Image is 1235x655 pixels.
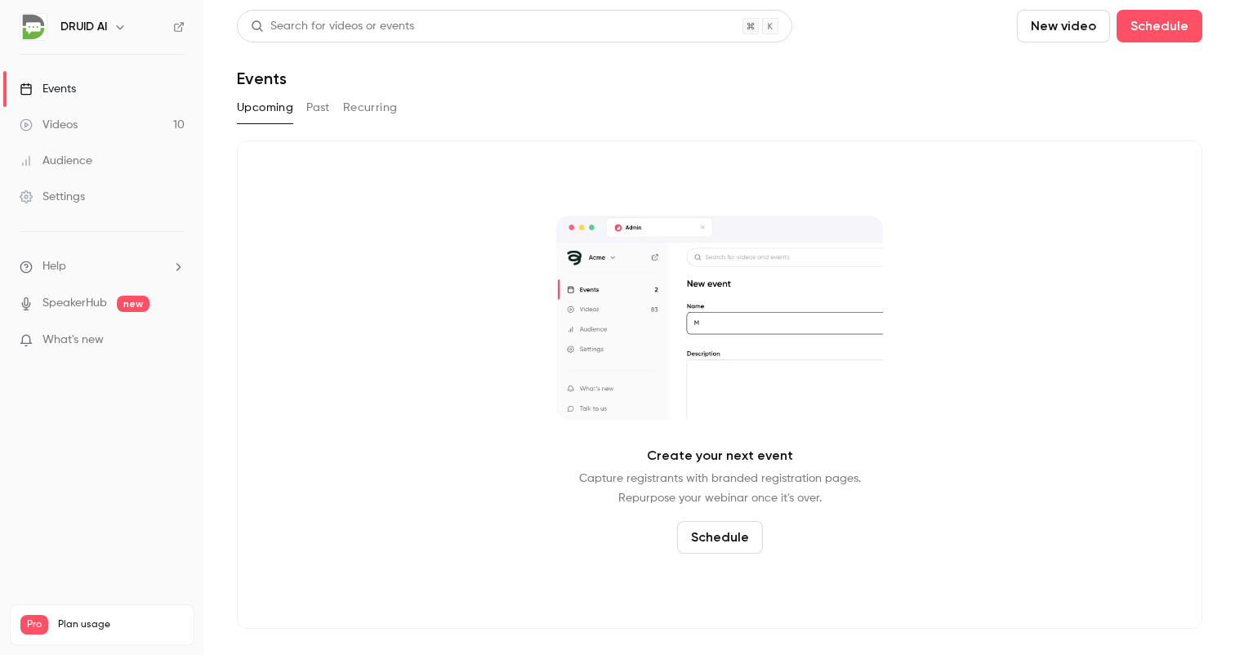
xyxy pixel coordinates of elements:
[647,446,793,466] p: Create your next event
[1117,10,1202,42] button: Schedule
[20,81,76,97] div: Events
[20,189,85,205] div: Settings
[306,95,330,121] button: Past
[60,19,107,35] h6: DRUID AI
[20,153,92,169] div: Audience
[237,69,287,88] h1: Events
[165,333,185,348] iframe: Noticeable Trigger
[579,469,861,508] p: Capture registrants with branded registration pages. Repurpose your webinar once it's over.
[677,521,763,554] button: Schedule
[20,615,48,635] span: Pro
[20,14,47,40] img: DRUID AI
[42,295,107,312] a: SpeakerHub
[343,95,398,121] button: Recurring
[20,117,78,133] div: Videos
[251,18,414,35] div: Search for videos or events
[42,332,104,349] span: What's new
[237,95,293,121] button: Upcoming
[58,618,184,631] span: Plan usage
[20,258,185,275] li: help-dropdown-opener
[42,258,66,275] span: Help
[117,296,149,312] span: new
[1017,10,1110,42] button: New video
